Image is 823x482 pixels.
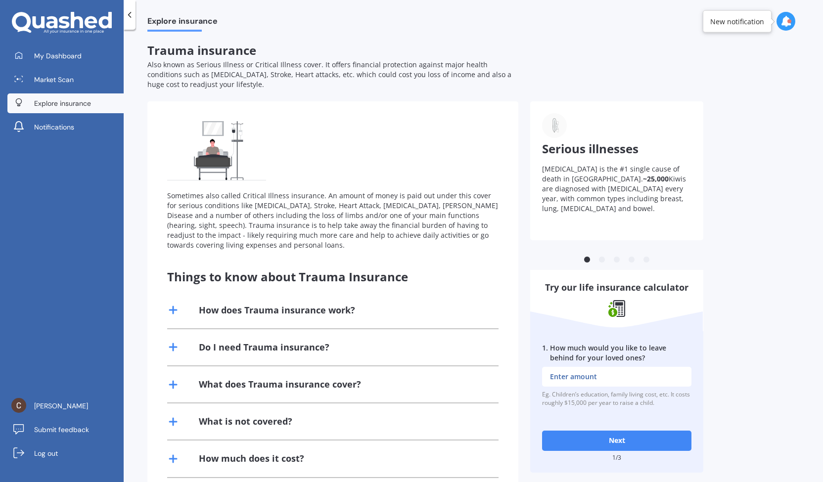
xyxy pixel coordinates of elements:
[199,415,292,428] div: What is not covered?
[627,255,637,265] button: 4
[582,255,592,265] button: 1
[7,420,124,439] a: Submit feedback
[34,98,91,108] span: Explore insurance
[542,455,691,461] div: 1 / 3
[167,191,499,250] div: Sometimes also called Critical Illness insurance. An amount of money is paid out under this cover...
[7,117,124,137] a: Notifications
[597,255,607,265] button: 2
[199,341,329,353] div: Do I need Trauma insurance?
[542,113,567,138] img: Serious illnesses
[167,121,266,180] img: Trauma insurance
[542,140,639,157] span: Serious illnesses
[34,448,58,458] span: Log out
[199,304,355,316] div: How does Trauma insurance work?
[7,70,124,89] a: Market Scan
[612,255,622,265] button: 3
[7,46,124,66] a: My Dashboard
[34,75,74,85] span: Market Scan
[147,16,218,30] span: Explore insurance
[7,396,124,416] a: [PERSON_NAME]
[147,42,256,58] span: Trauma insurance
[542,343,548,363] div: 1 .
[34,401,88,411] span: [PERSON_NAME]
[147,60,511,89] span: Also known as Serious Illness or Critical Illness cover. It offers financial protection against m...
[542,391,691,407] div: Eg. Children’s education, family living cost, etc. It costs roughly $15,000 per year to raise a c...
[542,367,691,387] input: Enter amount
[542,164,691,214] p: [MEDICAL_DATA] is the #1 single cause of death in [GEOGRAPHIC_DATA]. Kiwis are diagnosed with [ME...
[542,282,691,293] h3: Try our life insurance calculator
[167,268,408,285] span: Things to know about Trauma Insurance
[199,452,304,465] div: How much does it cost?
[199,378,361,391] div: What does Trauma insurance cover?
[710,16,764,26] div: New notification
[11,398,26,413] img: ACg8ocJGiPnTQ5H-TejEeSD1qTq4KeoX6qbJDQgkX3FzFd0xVy3g_w=s96-c
[641,255,651,265] button: 5
[34,425,89,435] span: Submit feedback
[542,343,691,363] label: How much would you like to leave behind for your loved ones?
[34,122,74,132] span: Notifications
[7,443,124,463] a: Log out
[34,51,82,61] span: My Dashboard
[7,93,124,113] a: Explore insurance
[542,431,691,450] button: Next
[643,174,669,183] b: ~25,000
